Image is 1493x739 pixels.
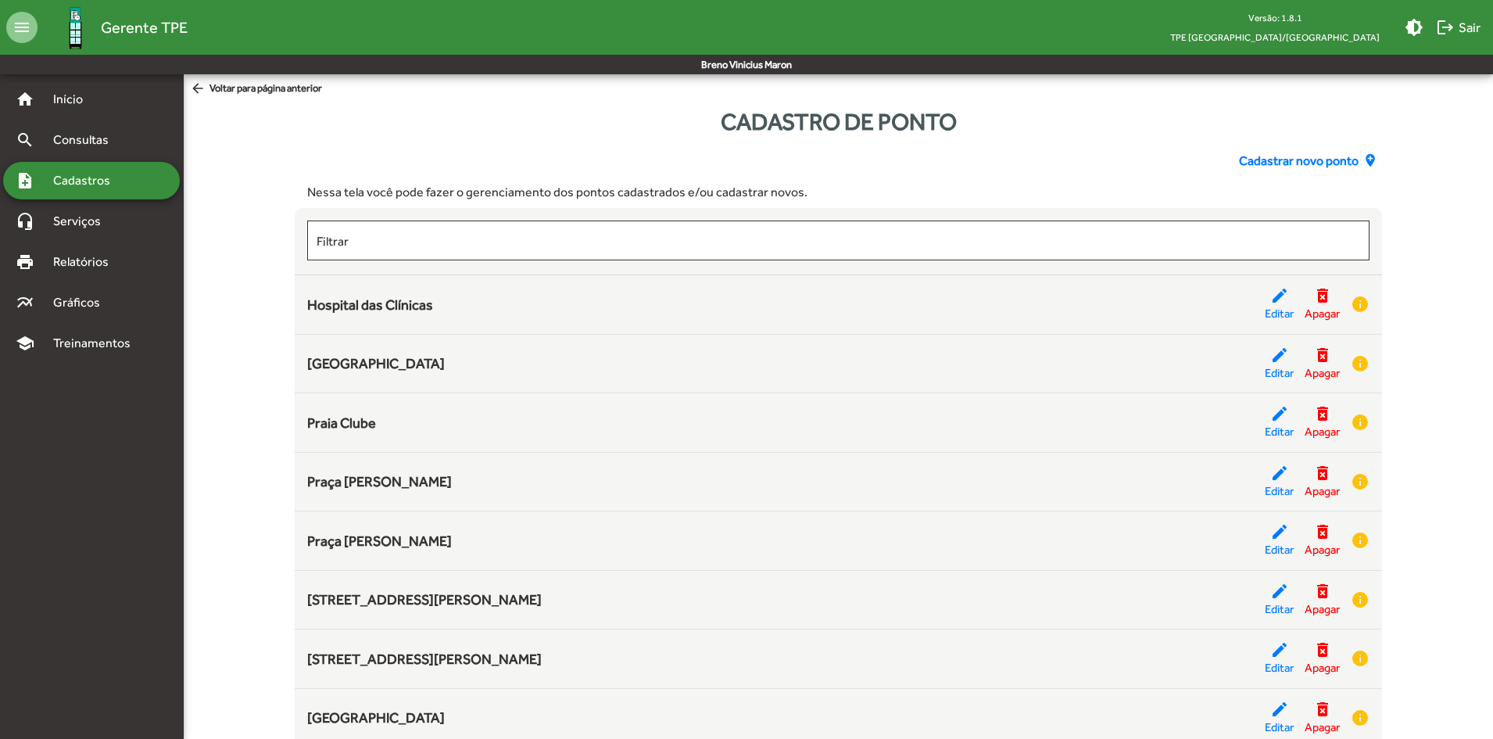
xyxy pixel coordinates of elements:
mat-icon: delete_forever [1313,582,1332,601]
mat-icon: edit [1270,404,1289,423]
span: Editar [1265,541,1294,559]
span: Apagar [1305,364,1340,382]
span: [STREET_ADDRESS][PERSON_NAME] [307,591,542,608]
span: Apagar [1305,719,1340,737]
span: Consultas [44,131,129,149]
span: Editar [1265,364,1294,382]
mat-icon: search [16,131,34,149]
mat-icon: delete_forever [1313,404,1332,423]
mat-icon: delete_forever [1313,640,1332,659]
mat-icon: edit [1270,346,1289,364]
span: Início [44,90,106,109]
mat-icon: delete_forever [1313,346,1332,364]
mat-icon: headset_mic [16,212,34,231]
span: Apagar [1305,541,1340,559]
mat-icon: delete_forever [1313,522,1332,541]
mat-icon: delete_forever [1313,286,1332,305]
span: Apagar [1305,483,1340,500]
mat-icon: note_add [16,171,34,190]
div: Versão: 1.8.1 [1158,8,1392,27]
span: Editar [1265,305,1294,323]
span: Editar [1265,601,1294,619]
mat-icon: multiline_chart [16,293,34,312]
mat-icon: edit [1270,464,1289,483]
span: Praça [PERSON_NAME] [307,473,452,490]
mat-icon: info [1351,413,1369,432]
img: Logo [50,2,101,53]
span: [GEOGRAPHIC_DATA] [307,355,445,371]
mat-icon: print [16,253,34,271]
div: Nessa tela você pode fazer o gerenciamento dos pontos cadastrados e/ou cadastrar novos. [307,183,1370,202]
mat-icon: add_location [1362,152,1382,170]
span: Cadastrar novo ponto [1239,152,1359,170]
span: Editar [1265,423,1294,441]
button: Sair [1430,13,1487,41]
span: Apagar [1305,423,1340,441]
mat-icon: delete_forever [1313,464,1332,483]
span: Gerente TPE [101,15,188,40]
mat-icon: arrow_back [190,81,209,98]
span: Editar [1265,719,1294,737]
span: Gráficos [44,293,121,312]
span: Serviços [44,212,122,231]
mat-icon: info [1351,295,1369,314]
span: TPE [GEOGRAPHIC_DATA]/[GEOGRAPHIC_DATA] [1158,27,1392,47]
mat-icon: home [16,90,34,109]
span: Praia Clube [307,414,376,431]
mat-icon: school [16,334,34,353]
mat-icon: info [1351,709,1369,727]
a: Gerente TPE [38,2,188,53]
mat-icon: info [1351,354,1369,373]
span: Voltar para página anterior [190,81,322,98]
mat-icon: brightness_medium [1405,18,1423,37]
span: Sair [1436,13,1480,41]
mat-icon: info [1351,590,1369,609]
span: Relatórios [44,253,129,271]
span: Treinamentos [44,334,149,353]
span: [STREET_ADDRESS][PERSON_NAME] [307,651,542,667]
span: Cadastros [44,171,131,190]
mat-icon: edit [1270,286,1289,305]
mat-icon: delete_forever [1313,700,1332,719]
span: Apagar [1305,601,1340,619]
mat-icon: info [1351,531,1369,550]
mat-icon: menu [6,12,38,43]
mat-icon: info [1351,649,1369,668]
span: Apagar [1305,305,1340,323]
span: Praça [PERSON_NAME] [307,533,452,549]
span: Apagar [1305,659,1340,677]
mat-icon: edit [1270,700,1289,719]
span: Hospital das Clínicas [307,296,433,313]
mat-icon: edit [1270,582,1289,601]
span: [GEOGRAPHIC_DATA] [307,709,445,726]
mat-icon: info [1351,472,1369,491]
span: Editar [1265,483,1294,500]
div: Cadastro de ponto [184,104,1493,139]
mat-icon: logout [1436,18,1455,37]
span: Editar [1265,659,1294,677]
mat-icon: edit [1270,640,1289,659]
mat-icon: edit [1270,522,1289,541]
